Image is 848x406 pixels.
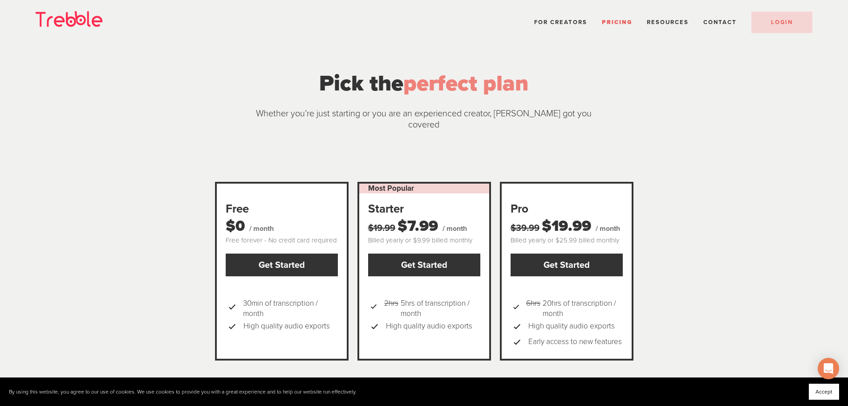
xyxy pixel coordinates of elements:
[247,67,600,99] div: Pick the
[596,224,620,233] span: / month
[511,223,540,234] s: $39.99
[226,236,338,245] div: Free forever - No credit card required
[511,236,623,245] div: Billed yearly or $25.99 billed monthly
[243,319,330,334] span: High quality audio exports
[818,358,839,379] div: Open Intercom Messenger
[359,184,489,193] div: Most Popular
[403,70,528,97] span: perfect plan
[36,11,102,27] img: Trebble
[9,389,357,395] p: By using this website, you agree to our use of cookies. We use cookies to provide you with a grea...
[226,217,245,235] span: $0
[368,254,480,276] a: Get Started
[542,217,591,235] span: $19.99
[602,19,632,26] a: Pricing
[368,223,395,234] s: $19.99
[526,299,540,318] s: 6hrs
[809,384,839,400] button: Accept
[368,201,480,217] div: Starter
[368,236,480,245] div: Billed yearly or $9.99 billed monthly
[247,108,600,131] p: Whether you’re just starting or you are an experienced creator, [PERSON_NAME] got you covered
[384,299,398,318] s: 2hrs
[526,299,622,318] span: 20hrs of transcription / month
[703,19,737,26] a: Contact
[816,389,832,395] span: Accept
[528,334,622,350] span: Early access to new features
[226,254,338,276] a: Get Started
[386,319,472,334] span: High quality audio exports
[398,217,438,235] span: $7.99
[647,19,689,26] span: Resources
[384,299,480,318] span: 5hrs of transcription / month
[442,224,467,233] span: / month
[226,201,338,217] div: Free
[511,201,623,217] div: Pro
[511,254,623,276] a: Get Started
[249,224,274,233] span: / month
[534,19,587,26] a: For Creators
[751,12,812,33] a: LOGIN
[243,299,338,318] span: 30min of transcription / month
[528,319,615,334] span: High quality audio exports
[771,19,793,26] span: LOGIN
